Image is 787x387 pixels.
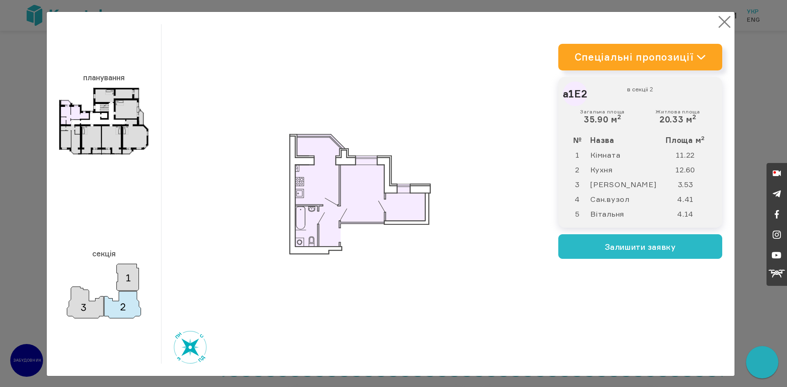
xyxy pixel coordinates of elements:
small: Житлова площа [655,109,700,115]
td: Сан.вузол [590,192,663,206]
th: Назва [590,133,663,147]
td: 5 [565,206,590,221]
td: Вітальня [590,206,663,221]
td: 1 [565,147,590,162]
th: № [565,133,590,147]
h3: секція [59,245,149,262]
td: 3 [565,177,590,192]
a: Спеціальні пропозиції [558,44,722,70]
small: в секціі 2 [567,86,714,93]
td: 3.53 [663,177,716,192]
h3: планування [59,69,149,86]
sup: 2 [701,135,705,141]
img: 1e2.svg [289,134,431,255]
small: Загальна площа [580,109,625,115]
div: а1Е2 [563,81,587,106]
td: [PERSON_NAME] [590,177,663,192]
td: 2 [565,162,590,177]
div: 35.90 м [580,109,625,124]
button: Close [716,14,732,30]
td: 11.22 [663,147,716,162]
td: Кімната [590,147,663,162]
td: 4.14 [663,206,716,221]
th: Площа м [663,133,716,147]
sup: 2 [692,113,696,121]
td: 4 [565,192,590,206]
sup: 2 [617,113,621,121]
td: 12.60 [663,162,716,177]
td: Кухня [590,162,663,177]
td: 4.41 [663,192,716,206]
div: КНОПКА ЗВ`ЯЗКУ [747,347,778,378]
button: Залишити заявку [558,234,722,259]
div: 20.33 м [655,109,700,124]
